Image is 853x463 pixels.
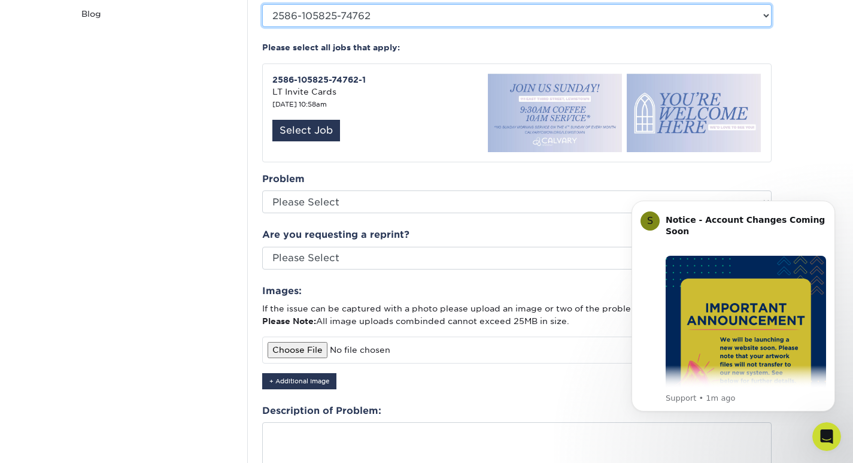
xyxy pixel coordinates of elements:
[272,75,366,84] strong: 2586-105825-74762-1
[812,422,841,451] iframe: Intercom live chat
[262,302,772,327] p: If the issue can be captured with a photo please upload an image or two of the problem. All image...
[622,74,761,152] img: 83e33c97-453c-4bd9-9798-6982724d105e.jpg
[262,285,302,296] strong: Images:
[262,43,400,52] strong: Please select all jobs that apply:
[272,101,327,108] small: [DATE] 10:58am
[262,173,305,184] strong: Problem
[272,87,336,96] span: LT Invite Cards
[614,183,853,431] iframe: Intercom notifications message
[77,3,238,25] a: Blog
[272,120,340,141] div: Select Job
[262,316,316,326] strong: Please Note:
[262,373,336,389] button: + Additional Image
[262,405,381,416] strong: Description of Problem:
[483,74,622,152] img: 60f716eb-07f1-4b05-be83-98f8d5014c4f.jpg
[3,426,102,459] iframe: Google Customer Reviews
[262,229,409,240] strong: Are you requesting a reprint?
